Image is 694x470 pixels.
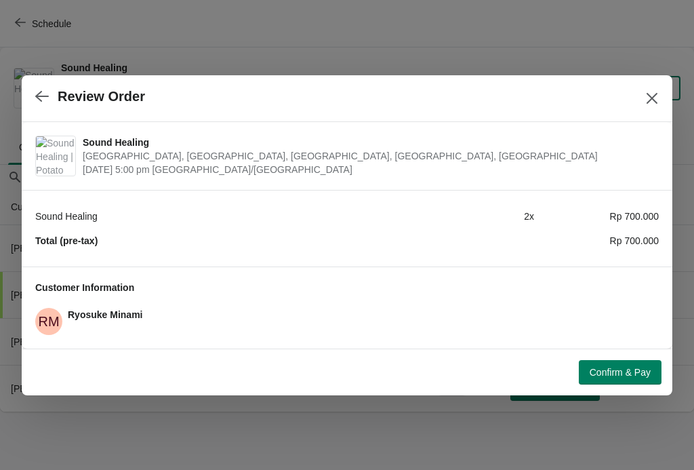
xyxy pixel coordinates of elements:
[83,136,652,149] span: Sound Healing
[38,314,59,329] text: RM
[534,210,659,223] div: Rp 700.000
[83,149,652,163] span: [GEOGRAPHIC_DATA], [GEOGRAPHIC_DATA], [GEOGRAPHIC_DATA], [GEOGRAPHIC_DATA], [GEOGRAPHIC_DATA]
[35,210,409,223] div: Sound Healing
[640,86,664,111] button: Close
[35,235,98,246] strong: Total (pre-tax)
[35,308,62,335] span: Ryosuke
[534,234,659,248] div: Rp 700.000
[35,282,134,293] span: Customer Information
[590,367,651,378] span: Confirm & Pay
[83,163,652,176] span: [DATE] 5:00 pm [GEOGRAPHIC_DATA]/[GEOGRAPHIC_DATA]
[68,309,142,320] span: Ryosuke Minami
[36,136,75,176] img: Sound Healing | Potato Head Suites & Studios, Jalan Petitenget, Seminyak, Badung Regency, Bali, I...
[409,210,534,223] div: 2 x
[58,89,145,104] h2: Review Order
[579,360,661,385] button: Confirm & Pay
